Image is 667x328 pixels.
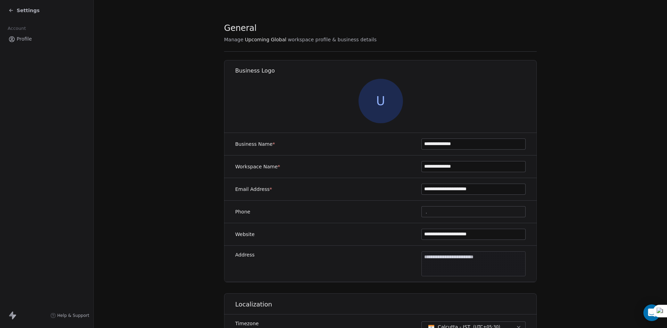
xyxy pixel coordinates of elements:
[50,313,89,318] a: Help & Support
[6,33,88,45] a: Profile
[426,208,427,216] span: .
[57,313,89,318] span: Help & Support
[235,320,335,327] label: Timezone
[245,36,287,43] span: Upcoming Global
[235,300,537,309] h1: Localization
[235,163,280,170] label: Workspace Name
[288,36,377,43] span: workspace profile & business details
[8,7,40,14] a: Settings
[224,23,257,33] span: General
[235,251,255,258] label: Address
[235,231,255,238] label: Website
[5,23,29,34] span: Account
[235,141,275,148] label: Business Name
[17,35,32,43] span: Profile
[359,79,403,123] span: U
[643,304,660,321] div: Open Intercom Messenger
[17,7,40,14] span: Settings
[224,36,244,43] span: Manage
[421,206,526,217] button: .
[235,67,537,75] h1: Business Logo
[235,208,250,215] label: Phone
[235,186,272,193] label: Email Address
